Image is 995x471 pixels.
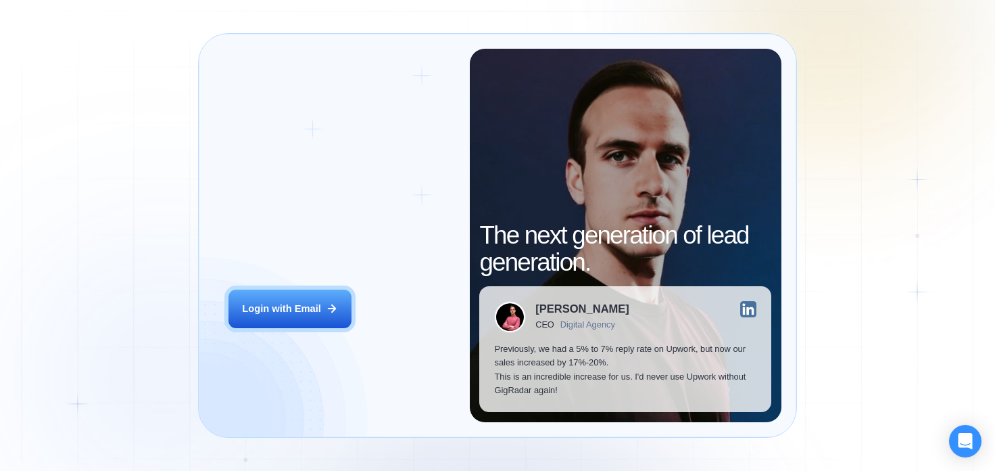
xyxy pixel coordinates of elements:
h2: The next generation of lead generation. [479,222,771,277]
div: Open Intercom Messenger [949,425,981,457]
div: [PERSON_NAME] [535,304,629,315]
button: Login with Email [228,290,351,328]
p: Previously, we had a 5% to 7% reply rate on Upwork, but now our sales increased by 17%-20%. This ... [494,342,756,397]
div: CEO [535,320,554,330]
div: Login with Email [242,302,320,315]
div: Digital Agency [560,320,615,330]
